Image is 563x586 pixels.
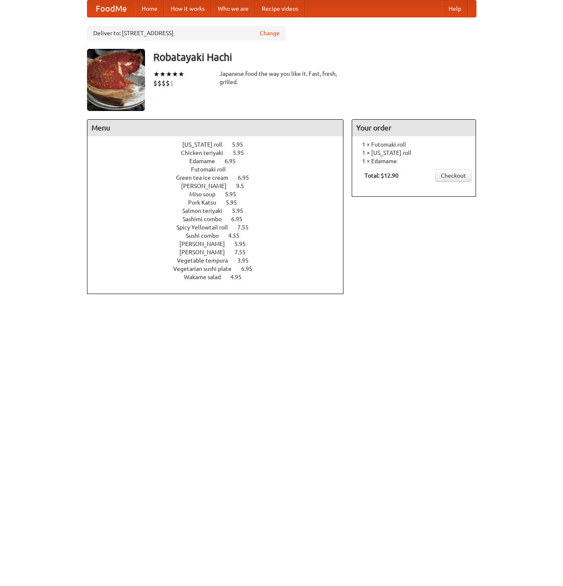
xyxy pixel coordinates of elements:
[184,274,229,280] span: Wakame salad
[176,224,236,231] span: Spicy Yellowtail roll
[186,232,255,239] a: Sushi combo 4.55
[237,224,257,231] span: 7.55
[226,199,245,206] span: 5.95
[153,79,157,88] li: $
[234,249,254,256] span: 7.55
[166,79,170,88] li: $
[162,79,166,88] li: $
[365,172,399,179] b: Total: $12.90
[188,199,252,206] a: Pork Katsu 5.95
[442,0,468,17] a: Help
[182,207,231,214] span: Salmon teriyaki
[232,207,251,214] span: 5.95
[233,150,252,156] span: 5.95
[232,141,251,148] span: 5.95
[176,174,237,181] span: Green tea ice cream
[183,216,230,222] span: Sashimi combo
[164,0,211,17] a: How it works
[176,174,264,181] a: Green tea ice cream 6.95
[191,166,234,173] span: Futomaki roll
[87,0,135,17] a: FoodMe
[230,274,250,280] span: 4.95
[179,249,233,256] span: [PERSON_NAME]
[87,49,145,111] img: angular.jpg
[135,0,164,17] a: Home
[176,224,264,231] a: Spicy Yellowtail roll 7.55
[173,265,268,272] a: Vegetarian sushi plate 6.95
[178,70,184,79] li: ★
[153,49,476,65] h3: Robatayaki Hachi
[172,70,178,79] li: ★
[236,183,252,189] span: 9.5
[179,249,261,256] a: [PERSON_NAME] 7.55
[177,257,264,264] a: Vegetable tempura 3.95
[228,232,248,239] span: 4.55
[234,241,254,247] span: 5.95
[352,120,476,136] h4: Your order
[225,158,244,164] span: 6.95
[356,157,471,165] li: 1 × Edamame
[241,265,261,272] span: 6.95
[356,149,471,157] li: 1 × [US_STATE] roll
[238,174,257,181] span: 6.95
[157,79,162,88] li: $
[179,241,233,247] span: [PERSON_NAME]
[183,216,258,222] a: Sashimi combo 6.95
[211,0,255,17] a: Who we are
[189,191,224,198] span: Miso soup
[159,70,166,79] li: ★
[182,207,259,214] a: Salmon teriyaki 5.95
[181,183,259,189] a: [PERSON_NAME] 9.5
[179,241,261,247] a: [PERSON_NAME] 5.95
[255,0,305,17] a: Recipe videos
[189,158,223,164] span: Edamame
[181,150,259,156] a: Chicken teriyaki 5.95
[170,79,174,88] li: $
[87,120,343,136] h4: Menu
[182,141,259,148] a: [US_STATE] roll 5.95
[166,70,172,79] li: ★
[177,257,236,264] span: Vegetable tempura
[153,70,159,79] li: ★
[237,257,257,264] span: 3.95
[189,191,251,198] a: Miso soup 5.95
[231,216,251,222] span: 6.95
[186,232,227,239] span: Sushi combo
[356,140,471,149] li: 1 × Futomaki roll
[189,158,251,164] a: Edamame 6.95
[260,29,280,37] a: Change
[191,166,249,173] a: Futomaki roll
[182,141,231,148] span: [US_STATE] roll
[184,274,257,280] a: Wakame salad 4.95
[173,265,240,272] span: Vegetarian sushi plate
[188,199,225,206] span: Pork Katsu
[220,70,344,86] div: Japanese food the way you like it. Fast, fresh, grilled.
[87,26,286,41] div: Deliver to: [STREET_ADDRESS]
[225,191,244,198] span: 5.95
[181,150,232,156] span: Chicken teriyaki
[435,169,471,182] a: Checkout
[181,183,235,189] span: [PERSON_NAME]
